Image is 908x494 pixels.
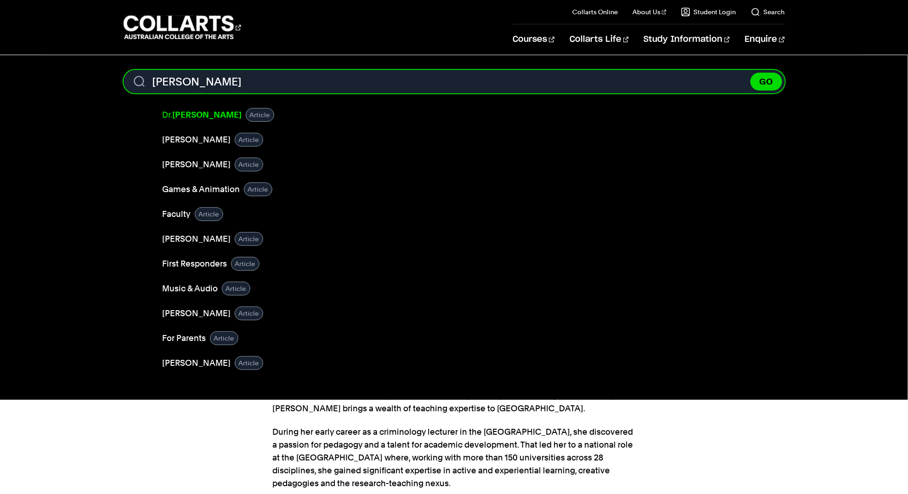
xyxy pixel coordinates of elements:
[195,207,223,221] div: Article
[163,158,231,171] a: [PERSON_NAME]
[235,133,263,147] div: Article
[231,257,259,271] div: Article
[572,7,618,17] a: Collarts Online
[750,73,782,91] button: GO
[210,331,238,345] div: Article
[173,110,242,119] b: [PERSON_NAME]
[744,24,784,55] a: Enquire
[235,232,263,246] div: Article
[235,307,263,320] div: Article
[643,24,730,55] a: Study Information
[273,426,636,490] p: During her early career as a criminology lecturer in the [GEOGRAPHIC_DATA], she discovered a pass...
[163,208,191,221] a: Faculty
[513,24,555,55] a: Courses
[163,257,227,270] a: First Responders
[124,70,785,93] input: Enter Search Term
[570,24,629,55] a: Collarts Life
[222,282,250,295] div: Article
[124,70,785,93] form: Search
[163,307,231,320] a: [PERSON_NAME]
[163,282,218,295] a: Music & Audio
[681,7,736,17] a: Student Login
[163,332,206,345] a: For Parents
[163,357,231,369] a: [PERSON_NAME]
[235,158,263,171] div: Article
[163,183,240,196] a: Games & Animation
[235,356,263,370] div: Article
[163,233,231,245] a: [PERSON_NAME]
[163,108,242,121] a: Dr.[PERSON_NAME]
[163,133,231,146] a: [PERSON_NAME]
[246,108,274,122] div: Article
[751,7,785,17] a: Search
[632,7,666,17] a: About Us
[124,14,241,40] div: Go to homepage
[244,182,272,196] div: Article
